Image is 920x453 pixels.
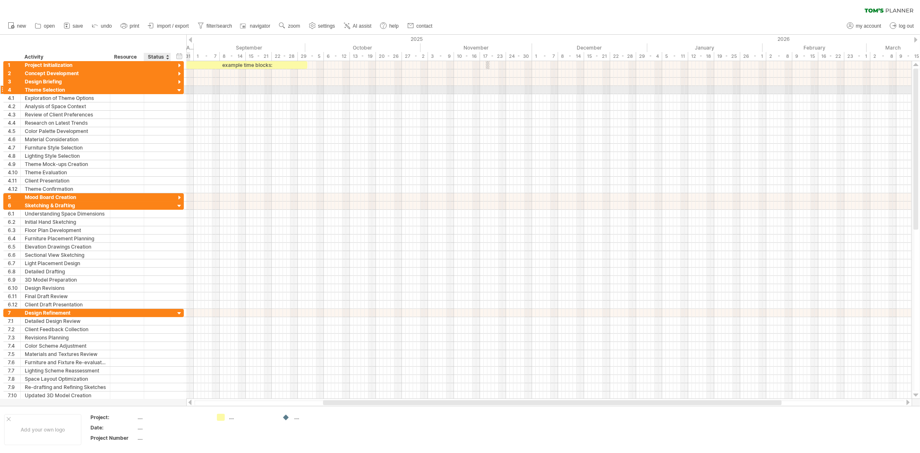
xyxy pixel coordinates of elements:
[6,21,29,31] a: new
[25,325,106,333] div: Client Feedback Collection
[8,177,20,185] div: 4.11
[532,52,558,61] div: 1 - 7
[25,350,106,358] div: Materials and Textures Review
[421,43,532,52] div: November 2025
[506,52,532,61] div: 24 - 30
[25,383,106,391] div: Re-drafting and Refining Sketches
[25,127,106,135] div: Color Palette Development
[90,414,136,421] div: Project:
[25,235,106,242] div: Furniture Placement Planning
[8,276,20,284] div: 6.9
[8,367,20,375] div: 7.7
[584,52,610,61] div: 15 - 21
[792,52,818,61] div: 9 - 15
[8,119,20,127] div: 4.4
[8,152,20,160] div: 4.8
[454,52,480,61] div: 10 - 16
[8,135,20,143] div: 4.6
[8,69,20,77] div: 2
[25,210,106,218] div: Understanding Space Dimensions
[8,292,20,300] div: 6.11
[8,193,20,201] div: 5
[25,334,106,342] div: Revisions Planning
[25,78,106,85] div: Design Briefing
[25,375,106,383] div: Space Layout Optimization
[250,23,270,29] span: navigator
[25,358,106,366] div: Furniture and Fixture Re-evaluation
[229,414,274,421] div: ....
[416,23,433,29] span: contact
[8,218,20,226] div: 6.2
[90,21,114,31] a: undo
[8,160,20,168] div: 4.9
[277,21,302,31] a: zoom
[8,78,20,85] div: 3
[8,185,20,193] div: 4.12
[662,52,688,61] div: 5 - 11
[818,52,844,61] div: 16 - 22
[324,52,350,61] div: 6 - 12
[766,52,792,61] div: 2 - 8
[845,21,884,31] a: my account
[25,202,106,209] div: Sketching & Drafting
[246,52,272,61] div: 15 - 21
[25,317,106,325] div: Detailed Design Review
[402,52,428,61] div: 27 - 2
[119,21,142,31] a: print
[8,383,20,391] div: 7.9
[25,193,106,201] div: Mood Board Creation
[8,358,20,366] div: 7.6
[17,23,26,29] span: new
[647,43,763,52] div: January 2026
[25,94,106,102] div: Exploration of Theme Options
[25,86,106,94] div: Theme Selection
[25,160,106,168] div: Theme Mock-ups Creation
[856,23,881,29] span: my account
[288,23,300,29] span: zoom
[305,43,421,52] div: October 2025
[146,21,191,31] a: import / export
[138,424,207,431] div: ....
[25,218,106,226] div: Initial Hand Sketching
[207,23,232,29] span: filter/search
[8,284,20,292] div: 6.10
[8,127,20,135] div: 4.5
[8,334,20,342] div: 7.3
[25,119,106,127] div: Research on Latest Trends
[8,168,20,176] div: 4.10
[25,243,106,251] div: Elevation Drawings Creation
[8,202,20,209] div: 6
[405,21,435,31] a: contact
[8,375,20,383] div: 7.8
[25,309,106,317] div: Design Refinement
[532,43,647,52] div: December 2025
[8,259,20,267] div: 6.7
[33,21,57,31] a: open
[25,144,106,152] div: Furniture Style Selection
[298,52,324,61] div: 29 - 5
[480,52,506,61] div: 17 - 23
[714,52,740,61] div: 19 - 25
[8,268,20,275] div: 6.8
[350,52,376,61] div: 13 - 19
[25,391,106,399] div: Updated 3D Model Creation
[740,52,766,61] div: 26 - 1
[8,235,20,242] div: 6.4
[25,259,106,267] div: Light Placement Design
[25,135,106,143] div: Material Consideration
[8,350,20,358] div: 7.5
[272,52,298,61] div: 22 - 28
[25,69,106,77] div: Concept Development
[25,292,106,300] div: Final Draft Review
[8,325,20,333] div: 7.2
[25,284,106,292] div: Design Revisions
[8,86,20,94] div: 4
[25,268,106,275] div: Detailed Drafting
[25,111,106,119] div: Review of Client Preferences
[8,94,20,102] div: 4.1
[8,301,20,308] div: 6.12
[194,52,220,61] div: 1 - 7
[195,21,235,31] a: filter/search
[25,226,106,234] div: Floor Plan Development
[194,43,305,52] div: September 2025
